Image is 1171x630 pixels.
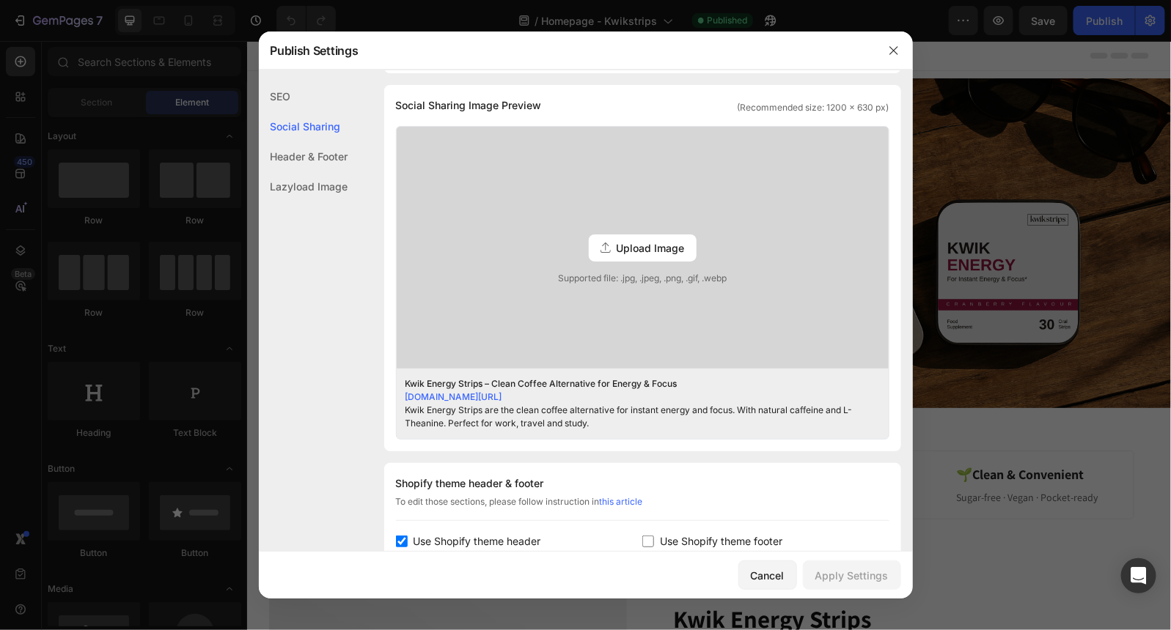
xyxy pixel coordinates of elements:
[710,423,851,443] p: 🌱
[259,81,348,111] div: SEO
[397,272,889,285] span: Supported file: .jpg, .jpeg, .png, .gif, .webp
[396,97,542,114] span: Social Sharing Image Preview
[405,391,502,402] a: [DOMAIN_NAME][URL]
[488,423,648,443] p: 🔬
[44,64,111,88] img: gempages_583237578463904729-c72c124d-dd91-4103-a83e-5f3ce00fead1.png
[259,111,348,141] div: Social Sharing
[259,171,348,201] div: Lazyload Image
[1121,558,1156,593] div: Open Intercom Messenger
[738,101,889,114] span: (Recommended size: 1200 x 630 px)
[59,449,229,464] p: Dissolves in seconds, works in minutes.
[405,377,857,390] div: Kwik Energy Strips – Clean Coffee Alternative for Energy & Focus
[710,449,851,464] p: Sugar-free · Vegan · Pocket-ready
[186,68,304,84] p: 1500+ Happy Customers
[414,533,541,550] span: Use Shopify theme header
[84,283,213,300] span: Try Kwik Strips [DATE]
[80,155,143,172] strong: Fast Focus:
[500,544,578,557] p: 4.6/5 (1648 Reviews)
[269,449,443,464] p: Absorbs directly into your bloodstream.
[80,190,162,207] strong: Always Ready:
[45,99,419,132] strong: Instant Clarity. Zero Coffee Jitters.
[504,425,646,442] strong: Clinically-backed Actives
[660,533,782,550] span: Use Shopify theme footer
[75,425,193,442] strong: 5× Faster Absorption
[285,425,422,442] strong: 180% More Bioavailable
[269,423,443,443] p: 💧
[80,226,158,242] strong: Clean Energy:
[600,496,643,507] a: this article
[259,31,875,70] div: Publish Settings
[405,404,857,430] div: Kwik Energy Strips are the clean coffee alternative for instant energy and focus. With natural ca...
[59,423,229,443] p: ⚡
[738,560,797,590] button: Cancel
[751,568,785,583] div: Cancel
[617,240,685,256] span: Upload Image
[80,190,339,207] span: Pocket-sized and travel-friendly.
[396,475,889,492] div: Shopify theme header & footer
[425,561,903,596] h1: Kwik Energy Strips
[396,495,889,521] div: To edit those sections, please follow instruction in
[815,568,889,583] div: Apply Settings
[44,273,270,314] a: Try Kwik Strips [DATE]
[803,560,901,590] button: Apply Settings
[488,449,648,464] p: Natural caffeine + L-theanine synergy
[259,141,348,171] div: Header & Footer
[80,226,378,242] span: Sugar-free and gentle on your stomach.
[80,155,342,172] span: Get in the zone in under 60 seconds.
[726,425,837,442] strong: Clean & Convenient
[484,37,924,367] img: gempages_583237578463904729-c429cfbe-da8b-4899-aa95-ebcb3ecb4b48.png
